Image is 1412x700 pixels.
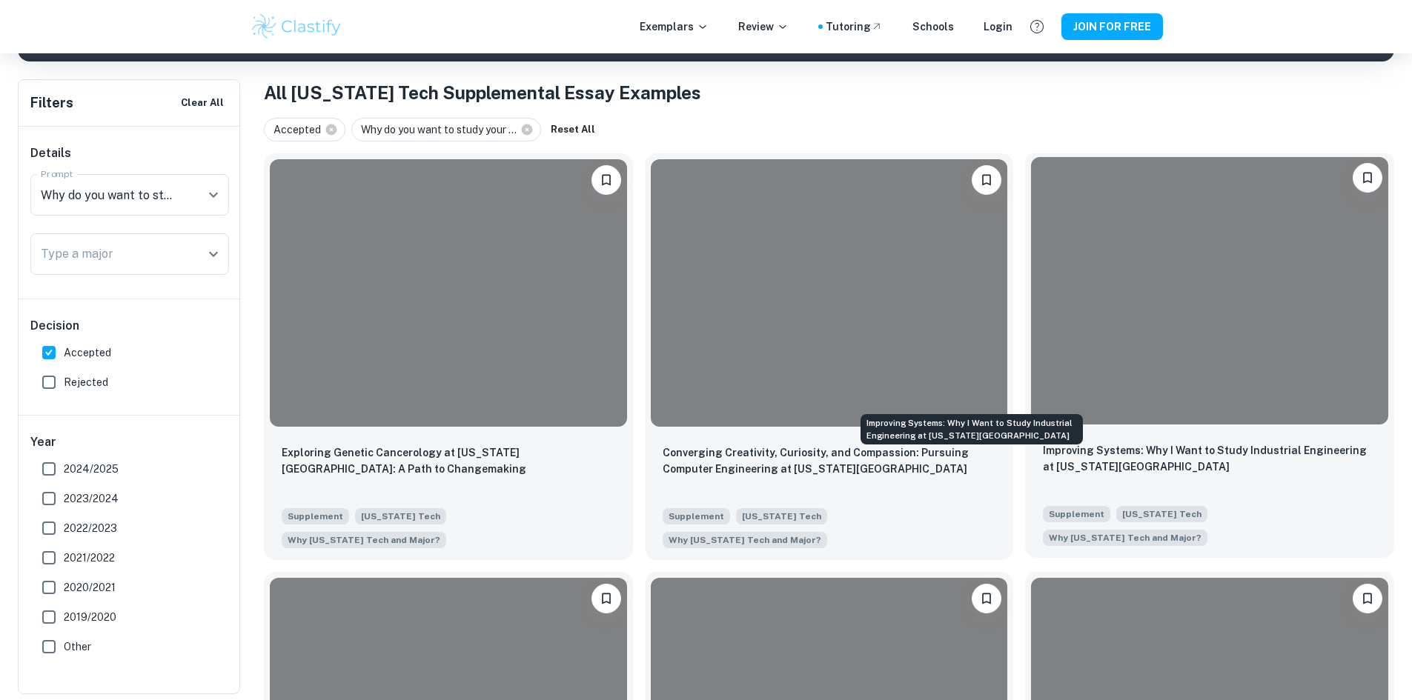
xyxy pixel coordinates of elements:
[640,19,709,35] p: Exemplars
[591,584,621,613] button: Please log in to bookmark exemplars
[826,19,883,35] a: Tutoring
[1043,506,1110,522] span: Supplement
[177,92,228,114] button: Clear All
[64,550,115,566] span: 2021/2022
[264,118,345,141] div: Accepted
[64,461,119,477] span: 2024/2025
[1116,506,1207,522] span: [US_STATE] Tech
[1024,14,1050,39] button: Help and Feedback
[64,579,116,596] span: 2020/2021
[282,444,615,477] p: Exploring Genetic Cancerology at Georgia Tech: A Path to Changemaking
[663,508,730,524] span: Supplement
[30,317,229,335] h6: Decision
[1061,13,1163,40] button: JOIN FOR FREE
[203,184,224,205] button: Open
[861,414,1083,444] div: Improving Systems: Why I Want to Study Industrial Engineering at [US_STATE][GEOGRAPHIC_DATA]
[282,508,349,524] span: Supplement
[30,433,229,451] h6: Year
[591,165,621,195] button: Please log in to bookmark exemplars
[64,490,119,507] span: 2023/2024
[669,533,821,547] span: Why [US_STATE] Tech and Major?
[30,93,73,113] h6: Filters
[1353,584,1382,613] button: Please log in to bookmark exemplars
[1353,163,1382,193] button: Please log in to bookmark exemplars
[274,121,328,138] span: Accepted
[355,508,446,524] span: [US_STATE] Tech
[912,19,954,35] a: Schools
[264,79,1394,106] h1: All [US_STATE] Tech Supplemental Essay Examples
[663,530,827,548] span: Why do you want to study your chosen major, and why do you want to study that major at Georgia Tech?
[64,374,108,390] span: Rejected
[1043,528,1207,546] span: Why do you want to study your chosen major, and why do you want to study that major at Georgia Tech?
[984,19,1012,35] a: Login
[1025,153,1394,560] a: Please log in to bookmark exemplarsImproving Systems: Why I Want to Study Industrial Engineering ...
[645,153,1014,560] a: Please log in to bookmark exemplarsConverging Creativity, Curiosity, and Compassion: Pursuing Com...
[361,121,523,138] span: Why do you want to study your ...
[64,609,116,625] span: 2019/2020
[736,508,827,524] span: [US_STATE] Tech
[1043,442,1376,475] p: Improving Systems: Why I Want to Study Industrial Engineering at Georgia Tech
[738,19,789,35] p: Review
[972,165,1001,195] button: Please log in to bookmark exemplars
[264,153,633,560] a: Please log in to bookmark exemplarsExploring Genetic Cancerology at Georgia Tech: A Path to Chang...
[351,118,541,141] div: Why do you want to study your ...
[250,12,344,41] img: Clastify logo
[41,167,73,180] label: Prompt
[64,520,117,536] span: 2022/2023
[663,444,996,477] p: Converging Creativity, Curiosity, and Compassion: Pursuing Computer Engineering at Georgia Tech
[203,244,224,264] button: Open
[282,530,446,548] span: Why do you want to study your chosen major, and why do you want to study that major at Georgia Tech?
[288,533,440,547] span: Why [US_STATE] Tech and Major?
[64,344,111,361] span: Accepted
[64,639,91,655] span: Other
[1049,531,1201,544] span: Why [US_STATE] Tech and Major?
[547,119,599,141] button: Reset All
[972,584,1001,613] button: Please log in to bookmark exemplars
[30,144,229,162] h6: Details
